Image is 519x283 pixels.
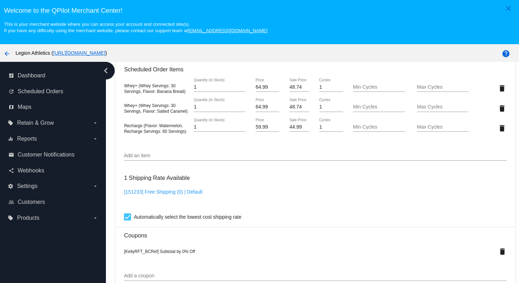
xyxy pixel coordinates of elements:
[124,123,186,134] span: Recharge (Flavor: Watermelon, Recharge Servings: 60 Servings)
[8,215,13,221] i: local_offer
[4,22,267,33] small: This is your merchant website where you can access your account and connected site(s). If you hav...
[8,89,14,94] i: update
[8,104,14,110] i: map
[4,7,515,14] h3: Welcome to the QPilot Merchant Center!
[502,49,510,58] mat-icon: help
[498,247,507,256] mat-icon: delete
[124,273,506,279] input: Add a coupon
[194,124,245,130] input: Quantity (In Stock)
[124,83,185,94] span: Whey+ (Whey Servings: 30 Servings, Flavor: Banana Bread)
[353,124,405,130] input: Min Cycles
[8,168,14,173] i: share
[290,84,309,90] input: Sale Price
[417,84,469,90] input: Max Cycles
[16,50,107,56] span: Legion Athletics ( )
[17,183,37,189] span: Settings
[93,215,98,221] i: arrow_drop_down
[18,88,63,95] span: Scheduled Orders
[8,73,14,78] i: dashboard
[319,84,343,90] input: Cycles
[17,120,54,126] span: Retain & Grow
[8,101,98,113] a: map Maps
[8,199,14,205] i: people_outline
[18,104,31,110] span: Maps
[124,170,190,185] h3: 1 Shipping Rate Available
[256,124,279,130] input: Price
[124,227,506,239] h3: Coupons
[8,152,14,158] i: email
[18,199,45,205] span: Customers
[93,136,98,142] i: arrow_drop_down
[290,124,309,130] input: Sale Price
[53,50,106,56] a: [URL][DOMAIN_NAME]
[3,49,11,58] mat-icon: arrow_back
[319,124,343,130] input: Cycles
[100,65,112,76] i: chevron_left
[18,152,74,158] span: Customer Notifications
[417,124,469,130] input: Max Cycles
[498,84,506,93] mat-icon: delete
[124,249,195,254] span: [KellyRFT_BCRef] Subtotal by 0% Off
[8,165,98,176] a: share Webhooks
[134,213,241,221] span: Automatically select the lowest cost shipping rate
[353,104,405,110] input: Min Cycles
[504,4,513,13] mat-icon: close
[124,61,506,73] h3: Scheduled Order Items
[124,103,187,114] span: Whey+ (Whey Servings: 30 Servings, Flavor: Salted Caramel)
[17,136,37,142] span: Reports
[8,183,13,189] i: settings
[124,189,202,195] a: [151233] Free Shipping (0) | Default
[194,104,245,110] input: Quantity (In Stock)
[8,196,98,208] a: people_outline Customers
[319,104,343,110] input: Cycles
[8,70,98,81] a: dashboard Dashboard
[8,136,13,142] i: equalizer
[188,28,268,33] a: [EMAIL_ADDRESS][DOMAIN_NAME]
[17,215,39,221] span: Products
[498,124,506,132] mat-icon: delete
[18,72,45,79] span: Dashboard
[353,84,405,90] input: Min Cycles
[8,86,98,97] a: update Scheduled Orders
[18,167,44,174] span: Webhooks
[194,84,245,90] input: Quantity (In Stock)
[290,104,309,110] input: Sale Price
[8,149,98,160] a: email Customer Notifications
[498,104,506,113] mat-icon: delete
[124,153,506,159] input: Add an item
[8,120,13,126] i: local_offer
[256,84,279,90] input: Price
[417,104,469,110] input: Max Cycles
[256,104,279,110] input: Price
[93,183,98,189] i: arrow_drop_down
[93,120,98,126] i: arrow_drop_down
